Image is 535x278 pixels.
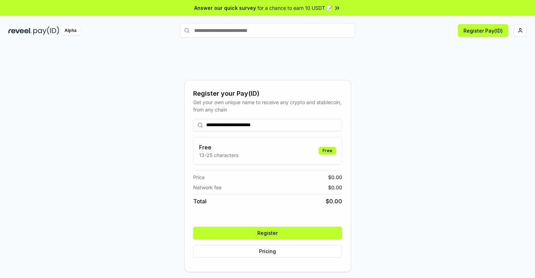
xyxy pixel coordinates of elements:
[193,245,342,258] button: Pricing
[328,174,342,181] span: $ 0.00
[193,89,342,99] div: Register your Pay(ID)
[193,184,222,191] span: Network fee
[194,4,256,12] span: Answer our quick survey
[326,197,342,205] span: $ 0.00
[319,147,336,155] div: Free
[328,184,342,191] span: $ 0.00
[61,26,80,35] div: Alpha
[193,227,342,239] button: Register
[8,26,32,35] img: reveel_dark
[193,174,205,181] span: Price
[193,99,342,113] div: Get your own unique name to receive any crypto and stablecoin, from any chain
[193,197,206,205] span: Total
[199,151,238,159] p: 13-25 characters
[199,143,238,151] h3: Free
[458,24,508,37] button: Register Pay(ID)
[257,4,332,12] span: for a chance to earn 10 USDT 📝
[33,26,59,35] img: pay_id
